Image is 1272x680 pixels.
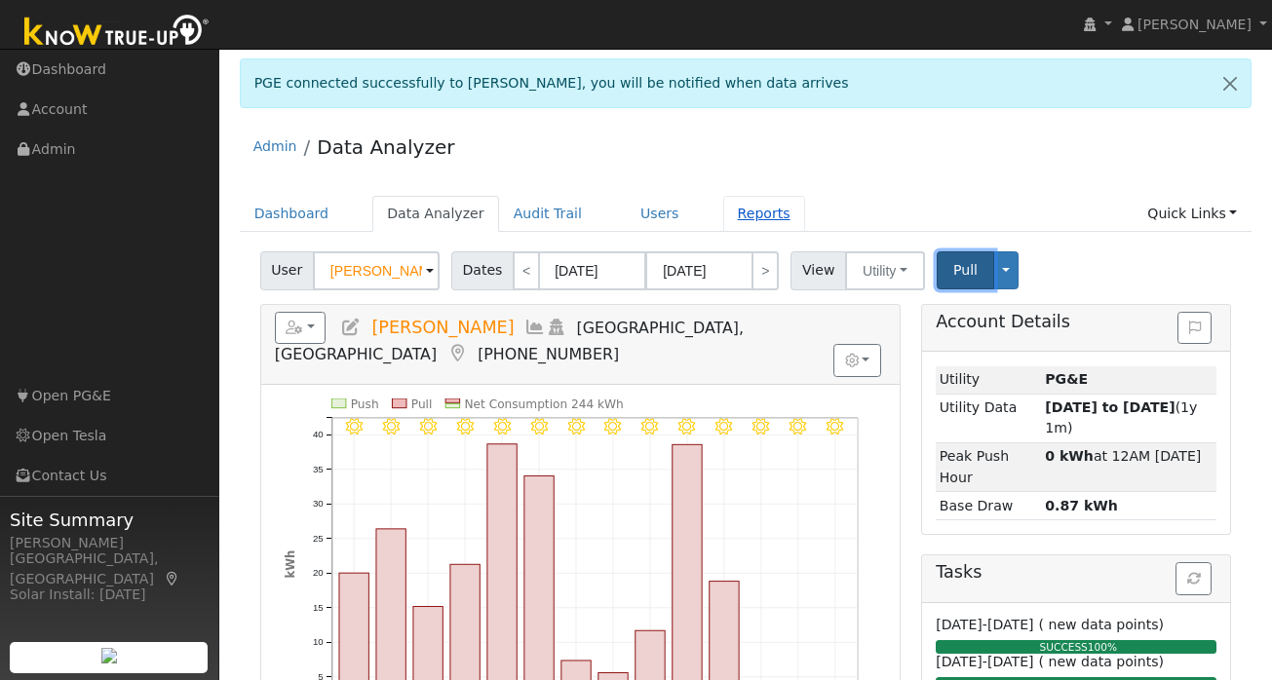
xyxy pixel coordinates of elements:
a: < [513,251,540,290]
i: 8/27 - MostlyClear [641,419,658,435]
text: 15 [313,602,324,613]
td: Peak Push Hour [936,442,1042,491]
h5: Account Details [936,312,1216,332]
strong: 0 kWh [1045,448,1094,464]
i: 9/01 - Clear [827,419,843,435]
h5: Tasks [936,562,1216,583]
text: 10 [313,637,324,648]
span: Pull [953,262,978,278]
div: PGE connected successfully to [PERSON_NAME], you will be notified when data arrives [240,58,1253,108]
i: 8/24 - Clear [530,419,547,435]
span: [GEOGRAPHIC_DATA], [GEOGRAPHIC_DATA] [275,319,744,364]
strong: 0.87 kWh [1045,498,1118,513]
span: ( new data points) [1039,617,1164,632]
i: 8/26 - MostlyClear [604,419,621,435]
button: Pull [937,251,994,289]
button: Refresh [1176,562,1212,595]
a: Data Analyzer [317,135,454,159]
i: 8/29 - Clear [715,419,732,435]
td: at 12AM [DATE] [1042,442,1217,491]
a: Quick Links [1133,196,1252,232]
a: Dashboard [240,196,344,232]
span: Dates [451,251,514,290]
span: [PERSON_NAME] [1137,17,1252,32]
a: Login As (last Never) [546,318,567,337]
i: 8/25 - Clear [567,419,584,435]
td: Utility [936,366,1042,395]
i: 8/28 - Clear [678,419,695,435]
span: Site Summary [10,507,209,533]
text: kWh [283,550,296,579]
text: Pull [411,397,433,411]
div: SUCCESS [931,640,1225,656]
i: 8/21 - MostlyClear [419,419,436,435]
span: 100% [1088,641,1117,653]
text: 25 [313,533,324,544]
a: Admin [253,138,297,154]
i: 8/23 - Clear [493,419,510,435]
text: 30 [313,499,324,510]
div: [PERSON_NAME] [10,533,209,553]
span: User [260,251,314,290]
a: Data Analyzer [372,196,499,232]
a: Close [1210,59,1251,107]
a: Audit Trail [499,196,597,232]
span: (1y 1m) [1045,399,1197,435]
td: Utility Data [936,394,1042,442]
i: 8/20 - Clear [382,419,399,435]
a: Map [164,571,181,586]
a: Edit User (36589) [340,318,362,337]
button: Utility [845,251,925,290]
i: 8/19 - Clear [345,419,362,435]
i: 8/30 - Clear [752,419,769,435]
strong: [DATE] to [DATE] [1045,399,1175,415]
img: retrieve [101,648,117,663]
text: 35 [313,464,324,474]
i: 8/22 - Clear [456,419,473,435]
a: Reports [723,196,805,232]
span: ( new data points) [1039,654,1164,669]
text: 40 [313,430,324,440]
a: Users [626,196,694,232]
strong: ID: 17244973, authorized: 09/02/25 [1045,371,1088,387]
input: Select a User [313,251,440,290]
text: 20 [313,568,324,579]
td: Base Draw [936,492,1042,520]
span: [PERSON_NAME] [371,318,514,337]
button: Issue History [1177,312,1212,345]
text: Net Consumption 244 kWh [464,397,623,411]
text: Push [351,397,379,411]
div: [GEOGRAPHIC_DATA], [GEOGRAPHIC_DATA] [10,548,209,589]
span: View [790,251,846,290]
a: > [752,251,779,290]
span: [DATE]-[DATE] [936,617,1033,632]
a: Multi-Series Graph [524,318,546,337]
div: Solar Install: [DATE] [10,585,209,605]
a: Map [446,344,468,363]
i: 8/31 - Clear [790,419,806,435]
span: [DATE]-[DATE] [936,654,1033,669]
span: [PHONE_NUMBER] [478,345,619,363]
img: Know True-Up [15,11,219,55]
